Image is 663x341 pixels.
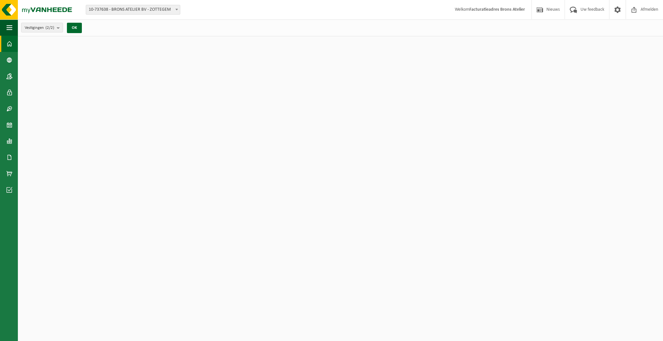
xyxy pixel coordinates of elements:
[25,23,54,33] span: Vestigingen
[67,23,82,33] button: OK
[469,7,525,12] strong: Facturatieadres Brons Atelier
[86,5,180,15] span: 10-737638 - BRONS ATELIER BV - ZOTTEGEM
[21,23,63,32] button: Vestigingen(2/2)
[86,5,180,14] span: 10-737638 - BRONS ATELIER BV - ZOTTEGEM
[45,26,54,30] count: (2/2)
